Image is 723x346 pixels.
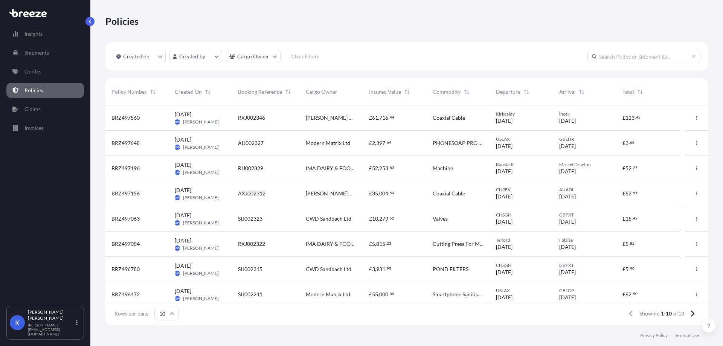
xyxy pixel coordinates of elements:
span: CWD Sandbach Ltd [306,265,351,273]
a: Terms of Use [674,332,699,338]
span: [DATE] [559,142,576,150]
span: 15 [625,216,631,221]
span: 44 [390,116,394,119]
span: , [375,241,376,247]
span: 35 [372,191,378,196]
span: Total [622,88,634,96]
span: Arrival [559,88,576,96]
span: £ [622,115,625,120]
span: IMA DAIRY & FOOD UK LTD [306,165,357,172]
span: [DATE] [559,243,576,251]
span: [DATE] [496,117,513,125]
p: Claims [24,105,41,113]
span: [DATE] [559,168,576,175]
span: 95 [387,267,391,270]
span: 23 [387,242,391,245]
span: , [378,166,379,171]
span: 5 [625,241,628,247]
span: Ranstadt [496,162,547,168]
span: . [632,166,633,169]
span: £ [622,292,625,297]
span: £ [622,216,625,221]
span: [DATE] [496,168,513,175]
span: 2 [372,140,375,146]
span: [PERSON_NAME] Microwave Systems Ltd. [306,190,357,197]
span: [DATE] [175,111,191,118]
button: Sort [203,87,212,96]
span: CNSGH [496,262,547,268]
button: cargoOwner Filter options [226,50,281,63]
button: Sort [636,87,645,96]
button: Sort [462,87,471,96]
span: 279 [379,216,388,221]
p: Policies [24,87,43,94]
span: [DATE] [496,142,513,150]
span: of 13 [673,310,684,317]
span: £ [622,140,625,146]
span: Valves [433,215,448,223]
span: [PERSON_NAME] [183,220,219,226]
span: Coaxial Cable [433,190,465,197]
span: Insured Value [369,88,401,96]
span: 82 [625,292,631,297]
span: RIJ002329 [238,165,263,172]
span: SIJ002315 [238,265,262,273]
p: Created on [123,53,150,60]
span: . [629,267,630,270]
p: Invoices [24,124,44,132]
a: Shipments [6,45,84,60]
span: 5 [372,241,375,247]
span: GBLGP [559,288,610,294]
span: [DATE] [559,218,576,226]
span: KW [175,270,180,277]
span: USLAX [496,136,547,142]
span: BRZ497156 [111,190,140,197]
span: . [629,242,630,245]
span: 55 [372,292,378,297]
span: 3 [625,140,628,146]
span: 123 [625,115,635,120]
span: [DATE] [496,268,513,276]
span: 004 [379,191,388,196]
span: [DATE] [175,262,191,270]
span: £ [369,191,372,196]
span: [PERSON_NAME] Microwave Systems Ltd. [306,114,357,122]
span: [DATE] [175,186,191,194]
p: Privacy Policy [640,332,668,338]
span: KW [175,169,180,176]
span: Created On [175,88,202,96]
span: İncek [559,111,610,117]
span: Cutting Press For Machine EF 400 34207 Intecma 22 PY 0001 2 X 6 63 X 63 [433,240,484,248]
span: 3 [372,267,375,272]
span: CWD Sandbach Ltd [306,215,351,223]
span: GBLHR [559,136,610,142]
span: [DATE] [175,161,191,169]
span: 815 [376,241,385,247]
span: Rows per page [114,310,148,317]
span: Modern Matrix Ltd [306,139,350,147]
button: Clear Filters [284,50,326,62]
span: £ [369,115,372,120]
span: £ [622,241,625,247]
span: Modern Matrix Ltd [306,291,350,298]
span: K [15,319,20,326]
span: 83 [390,166,394,169]
span: 00 [390,293,394,295]
span: , [378,115,379,120]
span: KW [175,143,180,151]
span: , [375,267,376,272]
span: [DATE] [496,193,513,200]
p: Clear Filters [291,53,319,60]
span: , [375,140,376,146]
span: 43 [636,116,641,119]
span: KW [175,219,180,227]
span: SIJ002241 [238,291,262,298]
span: £ [369,241,372,247]
span: [PERSON_NAME] [183,169,219,175]
span: Departure [496,88,520,96]
span: . [632,217,633,219]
